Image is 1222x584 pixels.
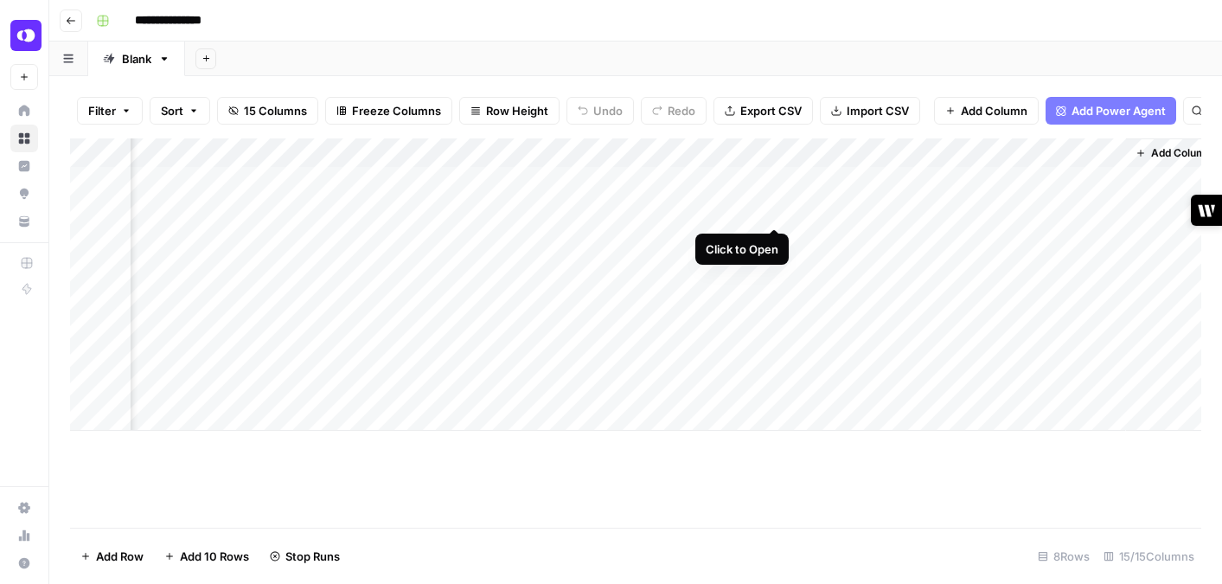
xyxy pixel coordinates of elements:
button: Add Row [70,542,154,570]
div: Blank [122,50,151,67]
button: Freeze Columns [325,97,452,125]
img: OpenPhone Logo [10,20,42,51]
span: Add Power Agent [1072,102,1166,119]
button: 15 Columns [217,97,318,125]
button: Stop Runs [259,542,350,570]
span: Row Height [486,102,548,119]
button: Export CSV [713,97,813,125]
button: Sort [150,97,210,125]
span: 15 Columns [244,102,307,119]
span: Export CSV [740,102,802,119]
span: Add Column [961,102,1027,119]
a: Opportunities [10,180,38,208]
div: 8 Rows [1031,542,1097,570]
a: Insights [10,152,38,180]
a: Home [10,97,38,125]
a: Browse [10,125,38,152]
a: Settings [10,494,38,522]
div: Click to Open [706,241,778,258]
button: Add 10 Rows [154,542,259,570]
span: Add 10 Rows [180,548,249,565]
span: Freeze Columns [352,102,441,119]
a: Usage [10,522,38,549]
span: Import CSV [847,102,909,119]
span: Redo [668,102,695,119]
span: Sort [161,102,183,119]
div: 15/15 Columns [1097,542,1201,570]
a: Your Data [10,208,38,235]
span: Stop Runs [285,548,340,565]
span: Filter [88,102,116,119]
button: Row Height [459,97,560,125]
span: Add Column [1151,145,1212,161]
button: Import CSV [820,97,920,125]
button: Help + Support [10,549,38,577]
span: Add Row [96,548,144,565]
button: Workspace: OpenPhone [10,14,38,57]
button: Add Column [1129,142,1219,164]
button: Redo [641,97,707,125]
button: Filter [77,97,143,125]
span: Undo [593,102,623,119]
button: Add Power Agent [1046,97,1176,125]
button: Undo [566,97,634,125]
button: Add Column [934,97,1039,125]
a: Blank [88,42,185,76]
